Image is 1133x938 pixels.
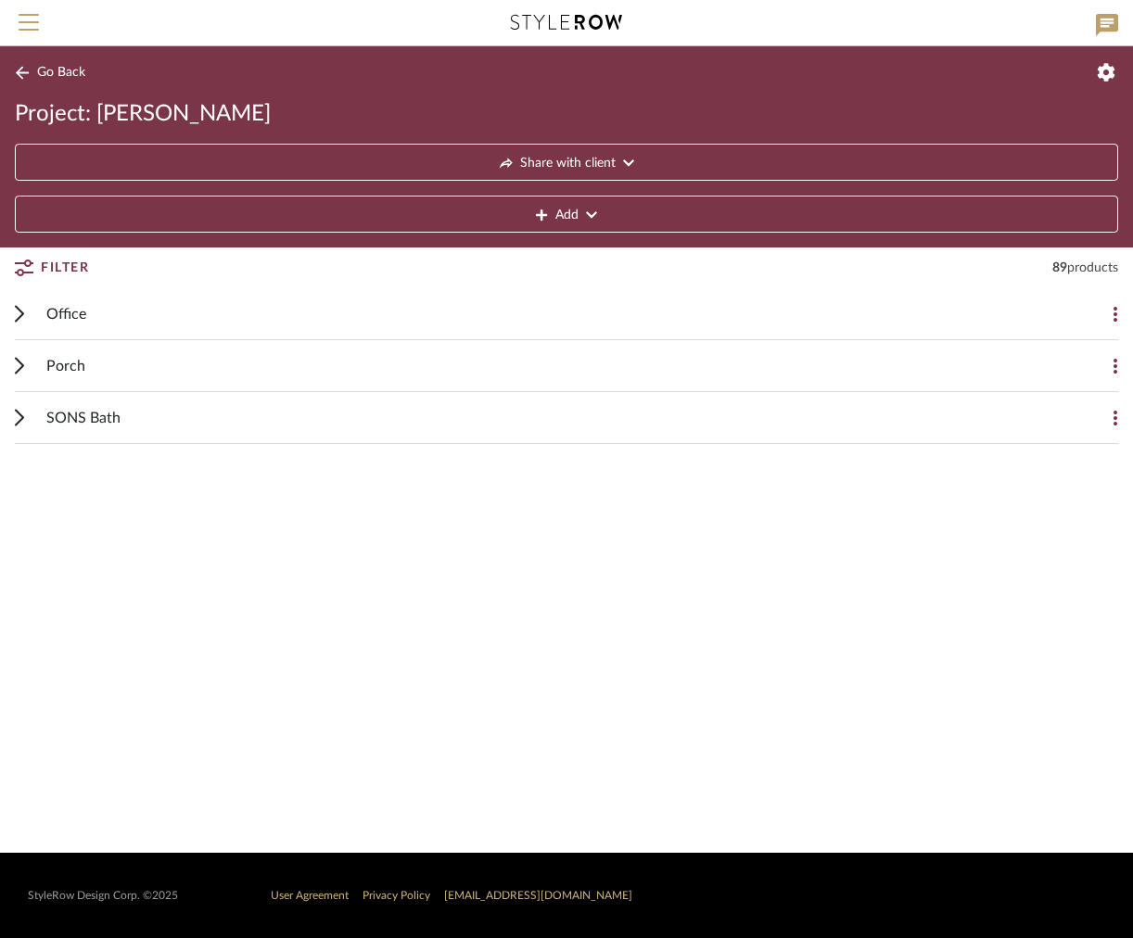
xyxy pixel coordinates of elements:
div: StyleRow Design Corp. ©2025 [28,889,178,903]
button: Go Back [15,61,92,84]
span: Project: [PERSON_NAME] [15,99,271,129]
a: [EMAIL_ADDRESS][DOMAIN_NAME] [444,890,632,901]
span: SONS Bath [46,407,121,429]
button: Filter [15,251,89,285]
div: 89 [1052,259,1118,277]
span: products [1067,261,1118,274]
span: Office [46,303,86,325]
button: Share with client [15,144,1118,181]
span: Porch [46,355,85,377]
button: Add [15,196,1118,233]
span: Go Back [37,65,85,81]
span: Add [555,196,579,234]
span: Share with client [520,145,616,182]
a: User Agreement [271,890,349,901]
a: Privacy Policy [363,890,430,901]
span: Filter [41,251,89,285]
